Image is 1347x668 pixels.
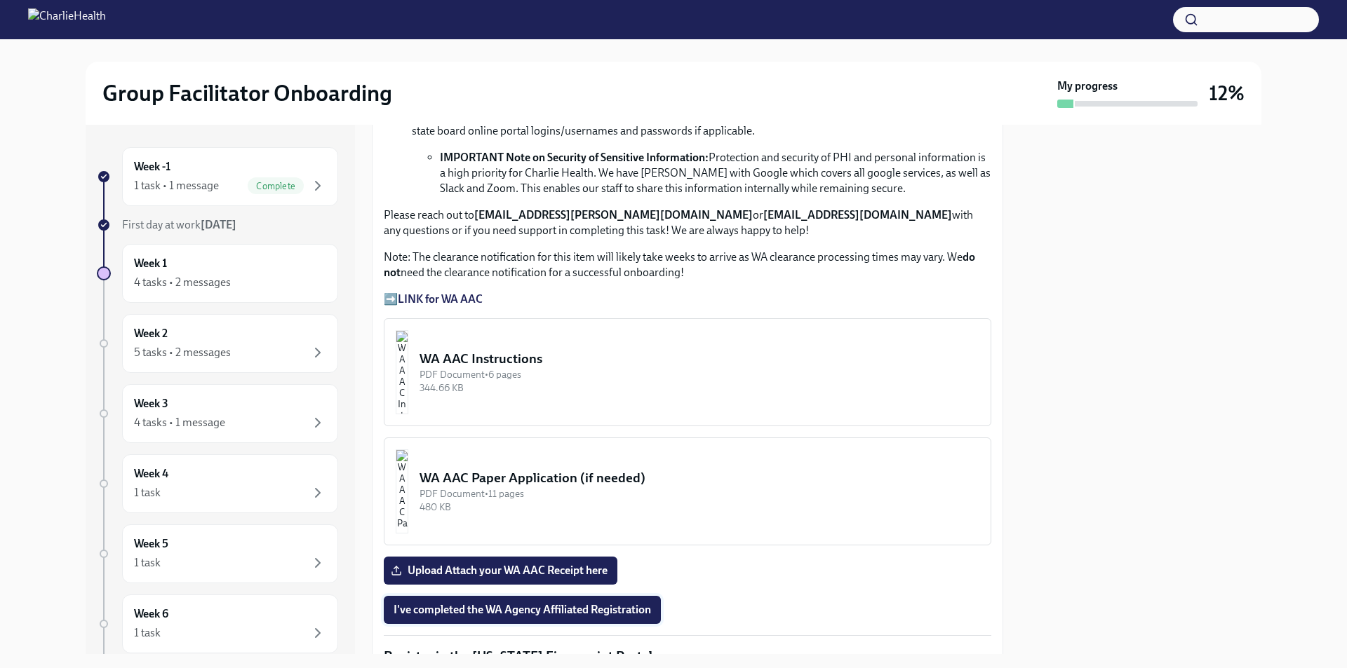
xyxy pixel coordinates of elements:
[394,603,651,617] span: I've completed the WA Agency Affiliated Registration
[420,368,979,381] div: PDF Document • 6 pages
[763,208,952,221] strong: [EMAIL_ADDRESS][DOMAIN_NAME]
[420,487,979,500] div: PDF Document • 11 pages
[440,151,709,164] strong: IMPORTANT Note on Security of Sensitive Information:
[134,625,161,641] div: 1 task
[1209,81,1245,106] h3: 12%
[384,437,991,545] button: WA AAC Paper Application (if needed)PDF Document•11 pages480 KB
[134,178,219,193] div: 1 task • 1 message
[134,326,168,341] h6: Week 2
[384,207,991,238] p: Please reach out to or with any questions or if you need support in completing this task! We are ...
[134,606,168,622] h6: Week 6
[384,250,991,280] p: Note: The clearance notification for this item will likely take weeks to arrive as WA clearance p...
[28,8,106,31] img: CharlieHealth
[384,318,991,426] button: WA AAC InstructionsPDF Document•6 pages344.66 KB
[384,647,991,665] p: Register in the [US_STATE] Fingerprint Portal
[134,415,225,430] div: 4 tasks • 1 message
[97,244,338,303] a: Week 14 tasks • 2 messages
[134,275,231,290] div: 4 tasks • 2 messages
[134,396,168,411] h6: Week 3
[396,330,408,414] img: WA AAC Instructions
[474,208,753,221] strong: [EMAIL_ADDRESS][PERSON_NAME][DOMAIN_NAME]
[384,250,975,279] strong: do not
[134,466,168,482] h6: Week 4
[97,217,338,233] a: First day at work[DATE]
[420,350,979,368] div: WA AAC Instructions
[384,596,661,624] button: I've completed the WA Agency Affiliated Registration
[97,454,338,513] a: Week 41 task
[102,79,392,107] h2: Group Facilitator Onboarding
[97,384,338,443] a: Week 34 tasks • 1 message
[134,256,167,271] h6: Week 1
[97,147,338,206] a: Week -11 task • 1 messageComplete
[420,381,979,395] div: 344.66 KB
[134,485,161,500] div: 1 task
[248,181,304,191] span: Complete
[134,536,168,552] h6: Week 5
[1057,79,1118,94] strong: My progress
[134,555,161,571] div: 1 task
[420,469,979,487] div: WA AAC Paper Application (if needed)
[134,159,170,175] h6: Week -1
[384,557,617,585] label: Upload Attach your WA AAC Receipt here
[398,292,483,306] a: LINK for WA AAC
[396,449,408,533] img: WA AAC Paper Application (if needed)
[134,345,231,360] div: 5 tasks • 2 messages
[440,150,991,196] li: Protection and security of PHI and personal information is a high priority for Charlie Health. We...
[97,314,338,373] a: Week 25 tasks • 2 messages
[122,218,236,231] span: First day at work
[384,292,991,307] p: ➡️
[420,500,979,514] div: 480 KB
[201,218,236,231] strong: [DATE]
[97,594,338,653] a: Week 61 task
[394,564,608,578] span: Upload Attach your WA AAC Receipt here
[97,524,338,583] a: Week 51 task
